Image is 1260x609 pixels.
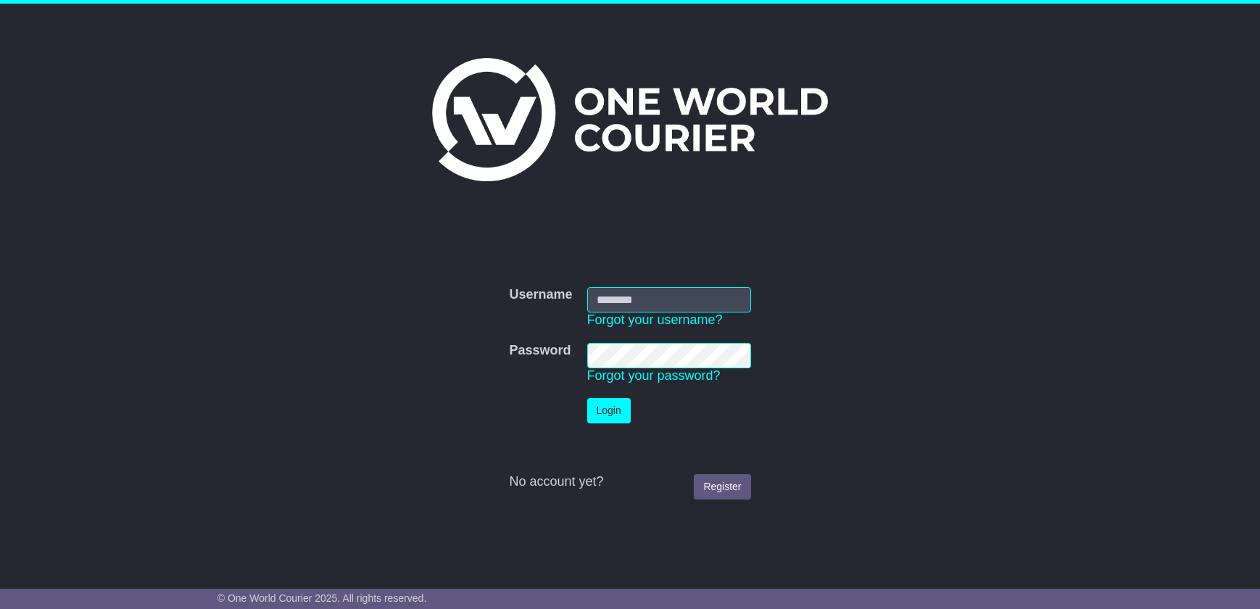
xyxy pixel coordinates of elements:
[217,592,427,604] span: © One World Courier 2025. All rights reserved.
[509,343,571,359] label: Password
[694,474,750,500] a: Register
[509,287,572,303] label: Username
[587,312,723,327] a: Forgot your username?
[587,368,721,383] a: Forgot your password?
[587,398,631,423] button: Login
[509,474,750,490] div: No account yet?
[432,58,828,181] img: One World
